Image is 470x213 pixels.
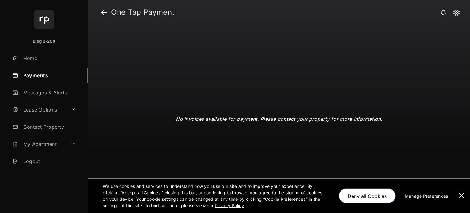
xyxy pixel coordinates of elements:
[10,85,88,100] a: Messages & Alerts
[111,9,175,16] strong: One Tap Payment
[33,38,55,44] p: Bldg 2-200
[10,51,88,66] a: Home
[405,193,451,199] u: Manage Preferences
[10,154,88,169] a: Logout
[10,120,88,134] a: Contact Property
[339,188,396,203] button: Deny all Cookies
[215,203,244,208] u: Privacy Policy
[10,102,69,117] a: Lease Options
[10,137,69,151] a: My Apartment
[176,115,382,123] p: No invoices available for payment. Please contact your property for more information.
[103,183,326,209] p: We use cookies and services to understand how you use our site and to improve your experience. By...
[34,10,54,29] img: svg+xml;base64,PHN2ZyB4bWxucz0iaHR0cDovL3d3dy53My5vcmcvMjAwMC9zdmciIHdpZHRoPSI2NCIgaGVpZ2h0PSI2NC...
[10,68,88,83] a: Payments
